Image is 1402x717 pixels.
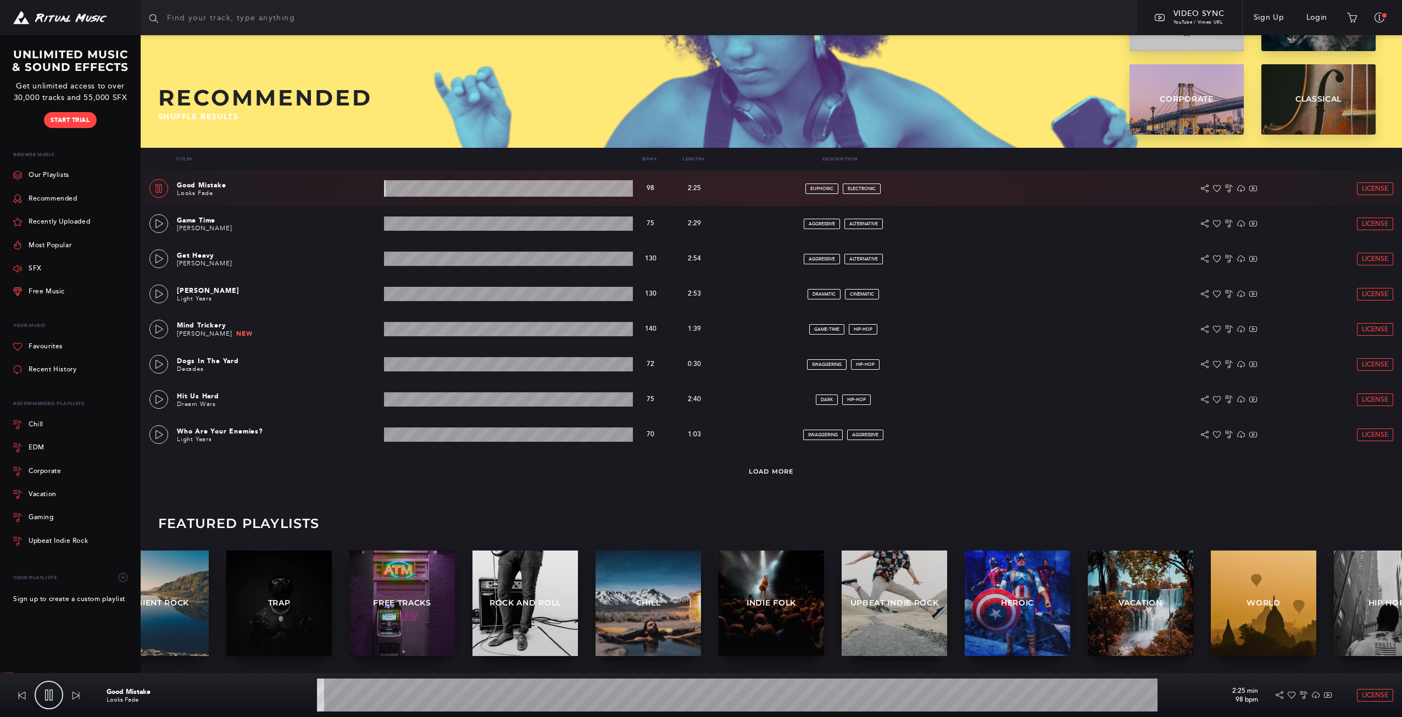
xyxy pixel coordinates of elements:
p: 72 [637,360,664,368]
p: Dogs In The Yard [177,356,380,366]
span: dramatic [813,292,836,297]
a: Rock and Roll [472,551,578,656]
div: 379 tracks [736,651,806,667]
span: hip-hop [854,327,872,332]
a: Title [176,156,192,162]
p: Who Are Your Enemies? [177,426,380,436]
span: Video Sync [1173,9,1225,18]
span: License [1362,692,1388,699]
span: License [1362,431,1388,438]
a: Decades [177,365,204,373]
p: 70 [637,431,664,438]
p: "To me, [PERSON_NAME] is cool. Super chill." - [PERSON_NAME], The Creator [613,591,683,637]
a: Trap [226,551,332,656]
span: cinematic [850,292,874,297]
a: Looks Fade [177,190,213,197]
div: Vacation [29,491,57,498]
h4: Free Tracks [367,575,437,600]
p: 164 TRACKS [1261,108,1376,116]
img: Ritual Music [13,11,107,25]
a: Indie Folk [719,551,824,656]
span: aggressive [809,257,835,262]
h4: World [1228,575,1299,587]
span: electronic [848,186,876,191]
h4: Trap [244,575,314,587]
a: Ambient Rock [103,551,209,656]
h3: Featured Playlists [158,516,320,531]
h2: Recommended [158,85,894,110]
p: Your Music [13,316,132,335]
div: 330 tracks [613,651,683,667]
span: ▾ [654,157,657,162]
p: Our favorites so far [1105,601,1176,610]
h3: UNLIMITED MUSIC & SOUND EFFECTS [9,48,132,74]
span: ▾ [702,157,704,162]
p: 2:54 [672,254,716,264]
div: 387 tracks [490,641,560,667]
a: Light Years [177,436,212,443]
a: Light Years [177,295,212,302]
span: game-time [814,327,839,332]
a: Length [682,156,704,162]
div: 288 tracks [859,647,930,668]
p: 220 TRACKS [1130,108,1244,116]
span: Shuffle results [158,112,238,121]
span: ▾ [190,157,192,162]
a: Most Popular [13,234,71,257]
p: 140 [637,325,664,333]
a: Free Tracks [349,551,455,656]
p: Description [715,157,964,162]
span: aggressive [852,432,878,437]
h4: Rock and Roll [490,575,560,600]
a: Upbeat Indie Rock [842,551,947,656]
a: Gaming [13,506,132,529]
span: alternative [849,257,878,262]
div: 141 tracks [982,641,1053,667]
a: Corporate [13,459,132,482]
p: 75 [637,220,664,227]
h4: Indie Folk [736,575,806,587]
p: Get Heavy [177,251,380,260]
p: Game Time [177,215,380,225]
a: Login [1295,2,1339,33]
a: EDM [13,436,132,459]
span: aggressive [809,221,835,226]
a: Recent History [13,358,76,381]
span: License [1362,361,1388,368]
p: 98 [637,185,664,192]
span: swaggering [808,432,838,437]
span: Play ▶︎ [1110,646,1140,655]
div: 177 tracks [121,641,191,667]
a: Heroic [965,551,1070,656]
span: euphoric [810,186,833,191]
p: 130 [637,290,664,298]
a: [PERSON_NAME] [177,260,232,267]
p: 2:25 [672,184,716,193]
p: That's right. These gems are 100% free for any and every use. Just don't forget about us once you... [367,600,437,655]
span: License [1362,396,1388,403]
span: License [1362,326,1388,333]
div: Your Playlists [13,566,132,589]
span: License [1362,220,1388,227]
span: License [1362,291,1388,298]
div: Chill [29,421,43,428]
a: Dream Wars [177,401,216,408]
a: World [1211,551,1316,656]
a: Recommended [13,187,77,210]
span: YouTube / Vimeo URL [1173,20,1223,25]
a: Sign Up [1243,2,1295,33]
a: Bpm [642,156,657,162]
div: 932 tracks [1228,651,1299,667]
span: hip-hop [856,362,875,367]
p: 1:03 [672,430,716,440]
span: Play ▶︎ [617,655,648,665]
span: Play ▶︎ [1356,655,1387,665]
span: License [1362,185,1388,192]
h4: Heroic [982,575,1053,587]
a: Chill [596,551,701,656]
p: 2:25 min [1162,686,1259,696]
a: [PERSON_NAME] [177,330,232,337]
p: [PERSON_NAME] [177,286,380,296]
div: Recommended Playlists [13,394,132,413]
h4: Vacation [1105,575,1176,587]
